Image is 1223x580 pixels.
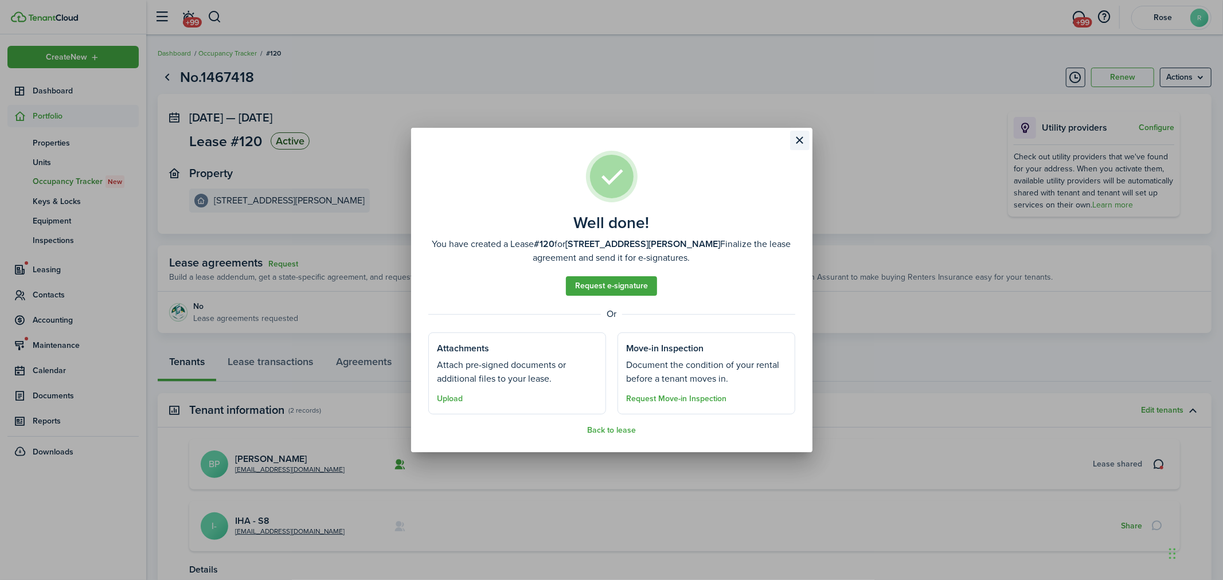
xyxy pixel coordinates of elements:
button: Close modal [790,131,810,150]
b: [STREET_ADDRESS][PERSON_NAME] [566,237,721,250]
button: Back to lease [587,426,636,435]
well-done-section-title: Move-in Inspection [627,342,704,355]
iframe: Chat Widget [1166,525,1223,580]
button: Upload [437,394,463,403]
button: Request Move-in Inspection [627,394,727,403]
well-done-section-description: Attach pre-signed documents or additional files to your lease. [437,358,597,386]
well-done-section-description: Document the condition of your rental before a tenant moves in. [627,358,786,386]
well-done-section-title: Attachments [437,342,490,355]
well-done-title: Well done! [574,214,650,232]
b: #120 [534,237,555,250]
well-done-separator: Or [428,307,795,321]
div: Drag [1169,536,1176,571]
a: Request e-signature [566,276,657,296]
well-done-description: You have created a Lease for Finalize the lease agreement and send it for e-signatures. [428,237,795,265]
